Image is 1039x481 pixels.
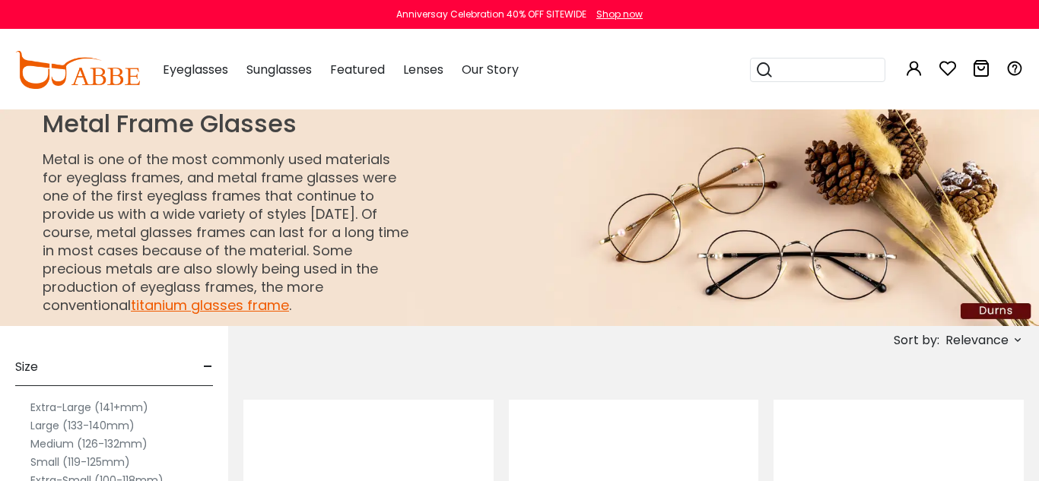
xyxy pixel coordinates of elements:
[30,416,135,435] label: Large (133-140mm)
[43,150,409,315] p: Metal is one of the most commonly used materials for eyeglass frames, and metal frame glasses wer...
[203,349,213,385] span: -
[30,435,148,453] label: Medium (126-132mm)
[30,453,130,471] label: Small (119-125mm)
[131,296,289,315] a: titanium glasses frame
[43,109,409,138] h1: Metal Frame Glasses
[596,8,643,21] div: Shop now
[945,327,1009,354] span: Relevance
[330,61,385,78] span: Featured
[403,61,443,78] span: Lenses
[15,349,38,385] span: Size
[462,61,519,78] span: Our Story
[589,8,643,21] a: Shop now
[396,8,586,21] div: Anniversay Celebration 40% OFF SITEWIDE
[163,61,228,78] span: Eyeglasses
[246,61,312,78] span: Sunglasses
[894,331,939,349] span: Sort by:
[15,51,140,89] img: abbeglasses.com
[30,398,148,416] label: Extra-Large (141+mm)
